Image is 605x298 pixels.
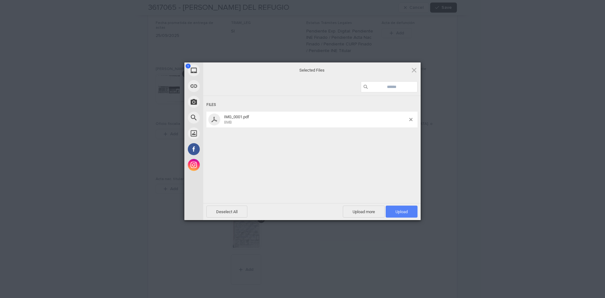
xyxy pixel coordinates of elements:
[206,99,418,111] div: Files
[184,157,260,173] div: Instagram
[395,209,408,214] span: Upload
[224,114,249,119] span: IMG_0001.pdf
[184,94,260,110] div: Take Photo
[343,206,385,218] span: Upload more
[386,206,418,218] span: Upload
[184,126,260,141] div: Unsplash
[184,110,260,126] div: Web Search
[184,78,260,94] div: Link (URL)
[411,67,418,73] span: Click here or hit ESC to close picker
[206,206,247,218] span: Deselect All
[184,62,260,78] div: My Device
[186,64,191,68] span: 1
[222,114,409,125] span: IMG_0001.pdf
[224,120,232,125] span: 8MB
[249,67,375,73] span: Selected Files
[184,141,260,157] div: Facebook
